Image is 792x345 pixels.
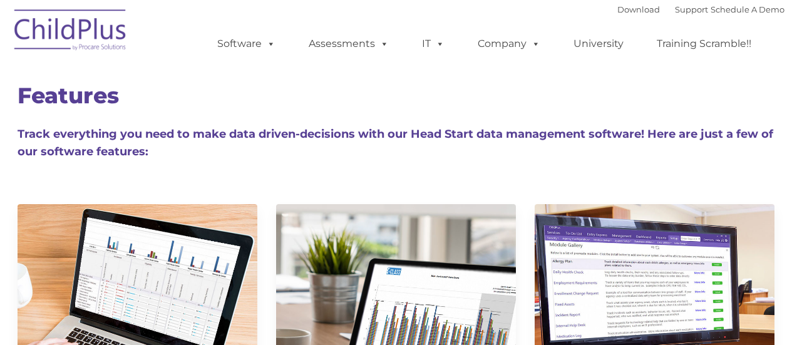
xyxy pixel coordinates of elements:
span: Track everything you need to make data driven-decisions with our Head Start data management softw... [18,127,773,158]
a: Support [675,4,708,14]
font: | [617,4,784,14]
a: IT [409,31,457,56]
a: University [561,31,636,56]
a: Download [617,4,660,14]
a: Software [205,31,288,56]
a: Assessments [296,31,401,56]
a: Schedule A Demo [711,4,784,14]
a: Company [465,31,553,56]
a: Training Scramble!! [644,31,764,56]
img: ChildPlus by Procare Solutions [8,1,133,63]
span: Features [18,82,119,109]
